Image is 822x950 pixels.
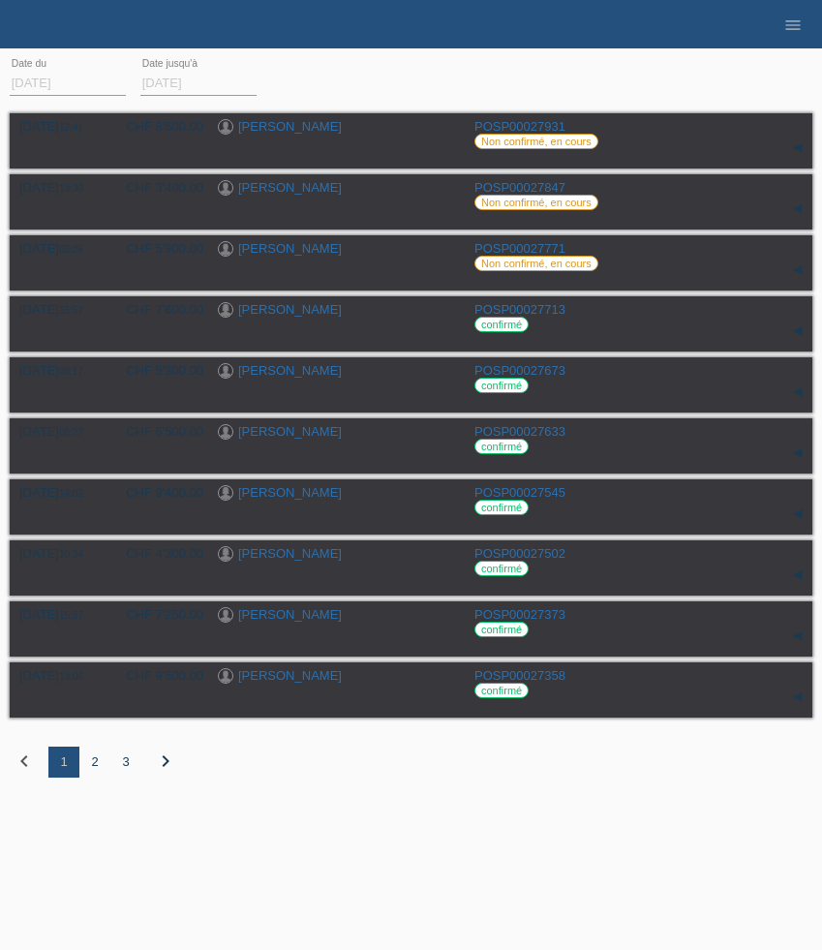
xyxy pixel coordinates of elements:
[474,241,565,256] a: POSP00027771
[474,363,565,378] a: POSP00027673
[19,180,97,195] div: [DATE]
[48,747,79,778] div: 1
[474,622,529,637] label: confirmé
[238,119,342,134] a: [PERSON_NAME]
[474,180,565,195] a: POSP00027847
[783,378,812,407] div: étendre/coller
[19,241,97,256] div: [DATE]
[238,363,342,378] a: [PERSON_NAME]
[474,485,565,500] a: POSP00027545
[59,549,83,560] span: 10:34
[111,546,203,561] div: CHF 4'300.00
[19,607,97,622] div: [DATE]
[238,607,342,622] a: [PERSON_NAME]
[238,424,342,439] a: [PERSON_NAME]
[111,607,203,622] div: CHF 7'250.00
[19,546,97,561] div: [DATE]
[238,302,342,317] a: [PERSON_NAME]
[111,668,203,683] div: CHF 9'500.00
[110,747,141,778] div: 3
[783,561,812,590] div: étendre/coller
[783,134,812,163] div: étendre/coller
[474,134,598,149] label: Non confirmé, en cours
[783,439,812,468] div: étendre/coller
[19,302,97,317] div: [DATE]
[474,561,529,576] label: confirmé
[79,747,110,778] div: 2
[59,427,83,438] span: 06:22
[19,119,97,134] div: [DATE]
[111,302,203,317] div: CHF 7'600.00
[59,122,83,133] span: 12:41
[474,439,529,454] label: confirmé
[111,485,203,500] div: CHF 9'400.00
[111,424,203,439] div: CHF 6'500.00
[474,317,529,332] label: confirmé
[59,244,83,255] span: 06:26
[154,750,177,773] i: chevron_right
[474,668,565,683] a: POSP00027358
[59,671,83,682] span: 13:06
[238,546,342,561] a: [PERSON_NAME]
[238,180,342,195] a: [PERSON_NAME]
[238,485,342,500] a: [PERSON_NAME]
[783,15,803,35] i: menu
[111,180,203,195] div: CHF 3'400.00
[474,119,565,134] a: POSP00027931
[783,622,812,651] div: étendre/coller
[474,546,565,561] a: POSP00027502
[59,183,83,194] span: 13:30
[474,500,529,515] label: confirmé
[19,424,97,439] div: [DATE]
[13,750,36,773] i: chevron_left
[19,668,97,683] div: [DATE]
[19,485,97,500] div: [DATE]
[783,317,812,346] div: étendre/coller
[783,683,812,712] div: étendre/coller
[783,500,812,529] div: étendre/coller
[238,668,342,683] a: [PERSON_NAME]
[474,683,529,698] label: confirmé
[474,424,565,439] a: POSP00027633
[783,195,812,224] div: étendre/coller
[19,363,97,378] div: [DATE]
[474,195,598,210] label: Non confirmé, en cours
[59,366,83,377] span: 08:17
[59,305,83,316] span: 15:52
[474,256,598,271] label: Non confirmé, en cours
[238,241,342,256] a: [PERSON_NAME]
[474,378,529,393] label: confirmé
[59,610,83,621] span: 15:57
[774,18,812,30] a: menu
[783,256,812,285] div: étendre/coller
[474,607,565,622] a: POSP00027373
[59,488,83,499] span: 14:02
[474,302,565,317] a: POSP00027713
[111,241,203,256] div: CHF 5'900.00
[111,119,203,134] div: CHF 8'500.00
[111,363,203,378] div: CHF 5'300.00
